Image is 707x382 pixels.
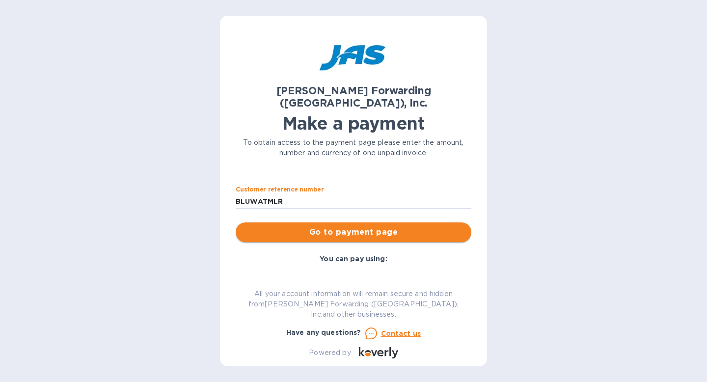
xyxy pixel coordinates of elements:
[236,187,324,193] label: Customer reference number
[286,328,361,336] b: Have any questions?
[236,194,471,209] input: Enter customer reference number
[244,226,463,238] span: Go to payment page
[236,113,471,134] h1: Make a payment
[236,289,471,320] p: All your account information will remain secure and hidden from [PERSON_NAME] Forwarding ([GEOGRA...
[276,84,431,109] b: [PERSON_NAME] Forwarding ([GEOGRAPHIC_DATA]), Inc.
[236,222,471,242] button: Go to payment page
[236,137,471,158] p: To obtain access to the payment page please enter the amount, number and currency of one unpaid i...
[309,348,351,358] p: Powered by
[381,329,421,337] u: Contact us
[320,255,387,263] b: You can pay using:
